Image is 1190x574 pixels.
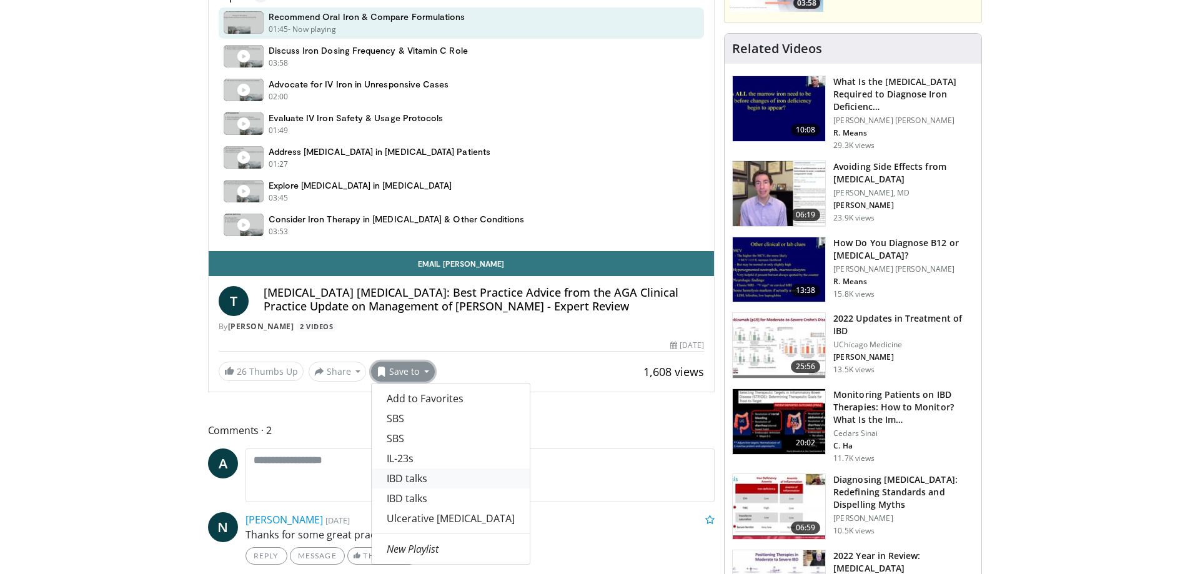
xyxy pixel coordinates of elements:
[833,141,875,151] p: 29.3K views
[833,237,974,262] h3: How Do You Diagnose B12 or [MEDICAL_DATA]?
[208,512,238,542] a: N
[372,388,530,408] a: Add to Favorites
[733,313,825,378] img: 9393c547-9b5d-4ed4-b79d-9c9e6c9be491.150x105_q85_crop-smart_upscale.jpg
[245,513,323,527] a: [PERSON_NAME]
[733,76,825,141] img: 15adaf35-b496-4260-9f93-ea8e29d3ece7.150x105_q85_crop-smart_upscale.jpg
[269,79,449,90] h4: Advocate for IV Iron in Unresponsive Cases
[833,161,974,186] h3: Avoiding Side Effects from [MEDICAL_DATA]
[208,448,238,478] a: A
[791,209,821,221] span: 06:19
[732,76,974,151] a: 10:08 What Is the [MEDICAL_DATA] Required to Diagnose Iron Deficienc… [PERSON_NAME] [PERSON_NAME]...
[833,312,974,337] h3: 2022 Updates in Treatment of IBD
[209,251,715,276] a: Email [PERSON_NAME]
[245,527,715,542] p: Thanks for some great practical tips on iron completion.
[269,159,289,170] p: 01:27
[245,547,287,565] a: Reply
[269,11,465,22] h4: Recommend Oral Iron & Compare Formulations
[387,392,464,405] span: Add to Favorites
[309,362,367,382] button: Share
[833,428,974,438] p: Cedars Sinai
[833,128,974,138] p: R. Means
[371,362,435,382] button: Save to
[643,364,704,379] span: 1,608 views
[732,473,974,540] a: 06:59 Diagnosing [MEDICAL_DATA]: Redefining Standards and Dispelling Myths [PERSON_NAME] 10.5K views
[833,526,875,536] p: 10.5K views
[833,513,974,523] p: [PERSON_NAME]
[372,448,530,468] a: IL-23s
[325,515,350,526] small: [DATE]
[347,547,418,565] a: Thumbs Up
[833,277,974,287] p: R. Means
[269,214,525,225] h4: Consider Iron Therapy in [MEDICAL_DATA] & Other Conditions
[733,389,825,454] img: 609225da-72ea-422a-b68c-0f05c1f2df47.150x105_q85_crop-smart_upscale.jpg
[372,468,530,488] a: IBD talks
[833,473,974,511] h3: Diagnosing [MEDICAL_DATA]: Redefining Standards and Dispelling Myths
[833,188,974,198] p: [PERSON_NAME], MD
[833,116,974,126] p: [PERSON_NAME] [PERSON_NAME]
[269,24,289,35] p: 01:45
[833,76,974,113] h3: What Is the [MEDICAL_DATA] Required to Diagnose Iron Deficienc…
[733,161,825,226] img: 6f9900f7-f6e7-4fd7-bcbb-2a1dc7b7d476.150x105_q85_crop-smart_upscale.jpg
[269,146,490,157] h4: Address [MEDICAL_DATA] in [MEDICAL_DATA] Patients
[833,453,875,463] p: 11.7K views
[269,180,452,191] h4: Explore [MEDICAL_DATA] in [MEDICAL_DATA]
[219,362,304,381] a: 26 Thumbs Up
[372,539,530,559] a: New Playlist
[833,200,974,210] p: [PERSON_NAME]
[833,388,974,426] h3: Monitoring Patients on IBD Therapies: How to Monitor? What Is the Im…
[791,124,821,136] span: 10:08
[732,388,974,463] a: 20:02 Monitoring Patients on IBD Therapies: How to Monitor? What Is the Im… Cedars Sinai C. Ha 11...
[269,226,289,237] p: 03:53
[833,289,875,299] p: 15.8K views
[296,321,337,332] a: 2 Videos
[732,312,974,379] a: 25:56 2022 Updates in Treatment of IBD UChicago Medicine [PERSON_NAME] 13.5K views
[269,112,444,124] h4: Evaluate IV Iron Safety & Usage Protocols
[670,340,704,351] div: [DATE]
[288,24,336,35] p: - Now playing
[791,284,821,297] span: 13:38
[219,286,249,316] a: T
[372,428,530,448] a: SBS
[269,91,289,102] p: 02:00
[833,340,974,350] p: UChicago Medicine
[219,321,705,332] div: By
[833,352,974,362] p: [PERSON_NAME]
[732,41,822,56] h4: Related Videos
[290,547,345,565] a: Message
[833,441,974,451] p: C. Ha
[387,542,439,556] em: New Playlist
[372,488,530,508] a: IBD talks
[791,437,821,449] span: 20:02
[833,264,974,274] p: [PERSON_NAME] [PERSON_NAME]
[791,360,821,373] span: 25:56
[264,286,705,313] h4: [MEDICAL_DATA] [MEDICAL_DATA]: Best Practice Advice from the AGA Clinical Practice Update on Mana...
[372,408,530,428] a: SBS
[732,237,974,303] a: 13:38 How Do You Diagnose B12 or [MEDICAL_DATA]? [PERSON_NAME] [PERSON_NAME] R. Means 15.8K views
[732,161,974,227] a: 06:19 Avoiding Side Effects from [MEDICAL_DATA] [PERSON_NAME], MD [PERSON_NAME] 23.9K views
[269,45,468,56] h4: Discuss Iron Dosing Frequency & Vitamin C Role
[833,365,875,375] p: 13.5K views
[733,237,825,302] img: 172d2151-0bab-4046-8dbc-7c25e5ef1d9f.150x105_q85_crop-smart_upscale.jpg
[269,192,289,204] p: 03:45
[237,365,247,377] span: 26
[372,508,530,528] a: Ulcerative [MEDICAL_DATA]
[791,522,821,534] span: 06:59
[833,213,875,223] p: 23.9K views
[269,57,289,69] p: 03:58
[228,321,294,332] a: [PERSON_NAME]
[733,474,825,539] img: f7929ac2-4813-417a-bcb3-dbabb01c513c.150x105_q85_crop-smart_upscale.jpg
[208,422,715,438] span: Comments 2
[269,125,289,136] p: 01:49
